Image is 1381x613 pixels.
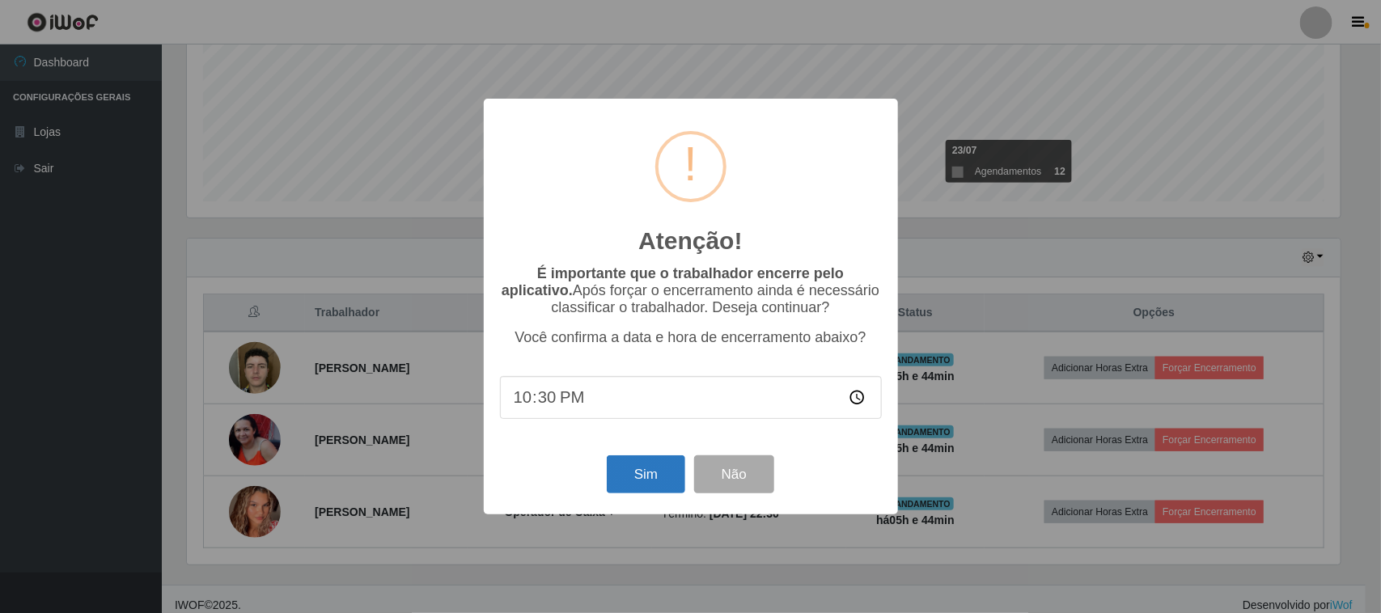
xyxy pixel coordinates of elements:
button: Não [694,455,774,493]
p: Você confirma a data e hora de encerramento abaixo? [500,329,882,346]
p: Após forçar o encerramento ainda é necessário classificar o trabalhador. Deseja continuar? [500,265,882,316]
button: Sim [607,455,685,493]
b: É importante que o trabalhador encerre pelo aplicativo. [502,265,844,298]
h2: Atenção! [638,226,742,256]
